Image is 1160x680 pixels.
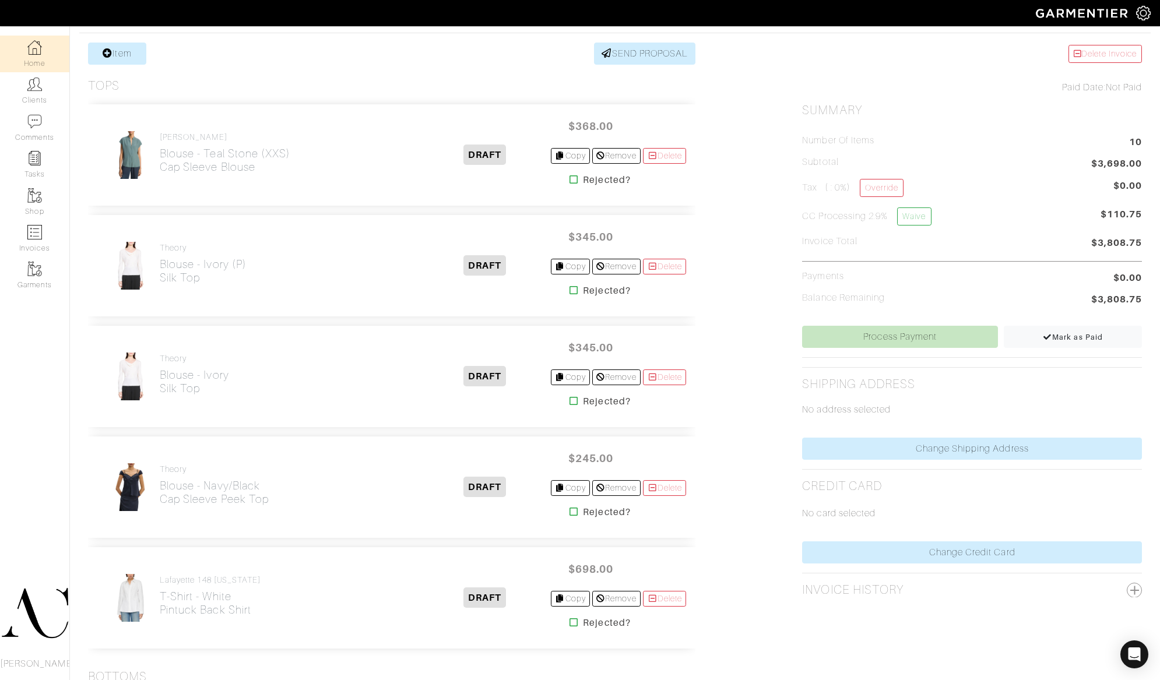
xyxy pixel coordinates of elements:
[27,114,42,129] img: comment-icon-a0a6a9ef722e966f86d9cbdc48e553b5cf19dbc54f86b18d962a5391bc8f6eb6.png
[860,179,904,197] a: Override
[160,590,261,616] h2: T-Shirt - White Pintuck Back Shirt
[551,369,590,385] a: Copy
[1136,6,1151,20] img: gear-icon-white-bd11855cb880d31180b6d7d6211b90ccbf57a29d726f0c71d8c61bd08dd39cc2.png
[27,151,42,165] img: reminder-icon-8004d30b9f0a5d33ae49ab947aed9ed385cf756f9e5892f1edd6e32f2345188e.png
[583,284,630,298] strong: Rejected?
[643,480,686,496] a: Delete
[551,480,590,496] a: Copy
[802,135,874,146] h5: Number of Items
[643,591,686,607] a: Delete
[594,43,695,65] a: SEND PROPOSAL
[1004,326,1142,348] a: Mark as Paid
[643,148,686,164] a: Delete
[802,583,904,597] h2: Invoice History
[802,103,1142,118] h2: Summary
[27,188,42,203] img: garments-icon-b7da505a4dc4fd61783c78ac3ca0ef83fa9d6f193b1c9dc38574b1d14d53ca28.png
[1113,271,1142,285] span: $0.00
[897,207,931,226] a: Waive
[592,591,641,607] a: Remove
[802,506,1142,520] p: No card selected
[802,179,904,197] h5: Tax ( : 0%)
[802,438,1142,460] a: Change Shipping Address
[111,352,150,401] img: JQ6LqQDe16oEVjgpZ2F5LrK5
[551,148,590,164] a: Copy
[802,326,998,348] a: Process Payment
[88,43,146,65] a: Item
[592,259,641,274] a: Remove
[802,271,843,282] h5: Payments
[556,114,625,139] span: $368.00
[583,394,630,408] strong: Rejected?
[88,79,119,93] h3: Tops
[592,148,641,164] a: Remove
[160,243,247,284] a: Theory Blouse - Ivory (P)Silk Top
[802,80,1142,94] div: Not Paid
[463,255,506,276] span: DRAFT
[802,207,931,226] h5: CC Processing 2.9%
[1062,82,1106,93] span: Paid Date:
[160,479,269,506] h2: Blouse - Navy/Black Cap Sleeve Peek Top
[643,259,686,274] a: Delete
[160,575,261,616] a: Lafayette 148 [US_STATE] T-Shirt - WhitePintuck Back Shirt
[27,262,42,276] img: garments-icon-b7da505a4dc4fd61783c78ac3ca0ef83fa9d6f193b1c9dc38574b1d14d53ca28.png
[111,573,150,622] img: YggfGMYxd716zvRyWFE71fzy
[583,173,630,187] strong: Rejected?
[1030,3,1136,23] img: garmentier-logo-header-white-b43fb05a5012e4ada735d5af1a66efaba907eab6374d6393d1fbf88cb4ef424d.png
[551,591,590,607] a: Copy
[1068,45,1142,63] a: Delete Invoice
[802,541,1142,563] a: Change Credit Card
[643,369,686,385] a: Delete
[160,132,290,174] a: [PERSON_NAME] Blouse - Teal Stone (XXS)Cap Sleeve Blouse
[1091,157,1142,172] span: $3,698.00
[111,241,150,290] img: 3uxyrBTkzTTKswQEHupnsa67
[27,225,42,239] img: orders-icon-0abe47150d42831381b5fb84f609e132dff9fe21cb692f30cb5eec754e2cba89.png
[160,575,261,585] h4: Lafayette 148 [US_STATE]
[1091,293,1142,308] span: $3,808.75
[551,259,590,274] a: Copy
[556,556,625,582] span: $698.00
[583,616,630,630] strong: Rejected?
[160,464,269,474] h4: Theory
[1129,135,1142,151] span: 10
[160,354,229,364] h4: Theory
[802,236,857,247] h5: Invoice Total
[463,477,506,497] span: DRAFT
[1120,640,1148,668] div: Open Intercom Messenger
[556,335,625,360] span: $345.00
[160,147,290,174] h2: Blouse - Teal Stone (XXS) Cap Sleeve Blouse
[160,368,229,395] h2: Blouse - Ivory Silk Top
[463,587,506,608] span: DRAFT
[160,464,269,506] a: Theory Blouse - Navy/BlackCap Sleeve Peek Top
[1091,236,1142,252] span: $3,808.75
[463,366,506,386] span: DRAFT
[592,480,641,496] a: Remove
[1113,179,1142,193] span: $0.00
[111,131,150,179] img: fkVFYg3Rge1eCuSJaFHe3KFM
[160,132,290,142] h4: [PERSON_NAME]
[802,377,915,392] h2: Shipping Address
[1043,333,1103,341] span: Mark as Paid
[802,157,838,168] h5: Subtotal
[463,145,506,165] span: DRAFT
[1101,207,1142,230] span: $110.75
[160,243,247,253] h4: Theory
[111,463,150,512] img: KgjnebRf7zNpWpJsPaJD4tPq
[160,258,247,284] h2: Blouse - Ivory (P) Silk Top
[556,224,625,249] span: $345.00
[160,354,229,395] a: Theory Blouse - IvorySilk Top
[592,369,641,385] a: Remove
[27,40,42,55] img: dashboard-icon-dbcd8f5a0b271acd01030246c82b418ddd0df26cd7fceb0bd07c9910d44c42f6.png
[802,403,1142,417] p: No address selected
[583,505,630,519] strong: Rejected?
[802,479,882,494] h2: Credit Card
[556,446,625,471] span: $245.00
[27,77,42,91] img: clients-icon-6bae9207a08558b7cb47a8932f037763ab4055f8c8b6bfacd5dc20c3e0201464.png
[802,293,885,304] h5: Balance Remaining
